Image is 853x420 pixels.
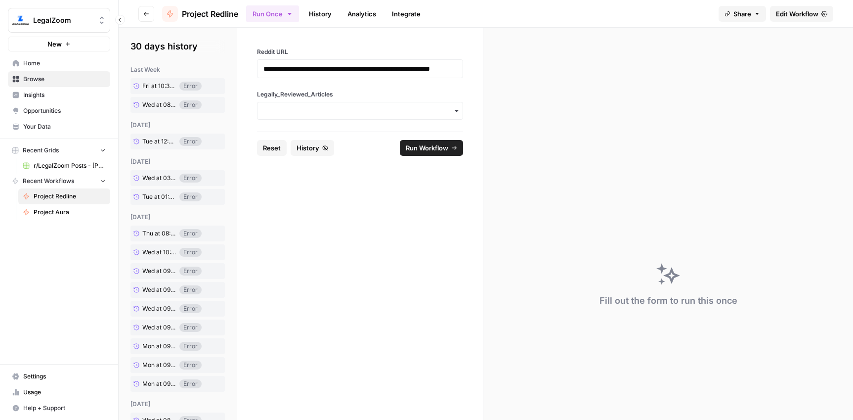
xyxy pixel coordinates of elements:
button: Run Workflow [400,140,463,156]
span: Opportunities [23,106,106,115]
a: Integrate [386,6,426,22]
a: Mon at 09:49 AM [130,339,179,354]
div: Fill out the form to run this once [599,294,737,308]
button: Reset [257,140,287,156]
div: Error [179,192,202,201]
a: r/LegalZoom Posts - [PERSON_NAME] [18,158,110,174]
a: Browse [8,71,110,87]
div: last week [130,65,225,74]
span: Wed at 09:23 AM [142,267,176,276]
a: Edit Workflow [770,6,833,22]
span: Wed at 09:03 AM [142,323,176,332]
div: Error [179,82,202,91]
a: Project Redline [18,188,110,204]
span: Wed at 03:07 PM [142,174,176,183]
a: Tue at 01:43 PM [130,189,179,204]
span: New [47,39,62,49]
a: Your Data [8,119,110,135]
div: Error [179,379,202,388]
button: History [291,140,334,156]
label: Reddit URL [257,47,463,56]
span: Run Workflow [406,143,448,153]
a: Home [8,55,110,71]
div: Error [179,174,202,183]
span: LegalZoom [33,15,93,25]
span: Tue at 12:54 PM [142,137,176,146]
span: Recent Grids [23,146,59,155]
a: Usage [8,384,110,400]
div: [DATE] [130,213,225,222]
button: Recent Workflows [8,174,110,188]
div: Error [179,229,202,238]
a: Settings [8,369,110,384]
img: LegalZoom Logo [11,11,29,29]
a: History [303,6,338,22]
span: Wed at 08:23 AM [142,100,176,109]
a: Wed at 09:22 AM [130,282,179,297]
span: Edit Workflow [776,9,818,19]
div: Error [179,361,202,370]
span: Your Data [23,122,106,131]
span: Project Redline [34,192,106,201]
a: Fri at 10:39 AM [130,79,179,93]
div: [DATE] [130,121,225,130]
button: Run Once [246,5,299,22]
a: Tue at 12:54 PM [130,134,179,149]
span: Browse [23,75,106,84]
div: Error [179,342,202,351]
button: Share [719,6,766,22]
span: Wed at 09:22 AM [142,285,176,294]
label: Legally_Reviewed_Articles [257,90,463,99]
span: Project Redline [182,8,238,20]
button: New [8,37,110,51]
span: Insights [23,91,106,99]
a: Thu at 08:05 AM [130,226,179,241]
a: Wed at 09:18 AM [130,301,179,316]
div: Error [179,100,202,109]
a: Mon at 09:39 AM [130,358,179,373]
button: Recent Grids [8,143,110,158]
span: Wed at 10:08 AM [142,248,176,257]
div: Error [179,323,202,332]
span: Help + Support [23,404,106,413]
div: [DATE] [130,157,225,166]
span: Settings [23,372,106,381]
span: Project Aura [34,208,106,217]
a: Opportunities [8,103,110,119]
span: Reset [263,143,281,153]
div: Error [179,304,202,313]
span: Share [733,9,751,19]
span: History [297,143,319,153]
div: Error [179,267,202,276]
a: Wed at 09:23 AM [130,264,179,279]
a: Wed at 09:03 AM [130,320,179,335]
a: Wed at 03:07 PM [130,171,179,186]
a: Wed at 08:23 AM [130,97,179,112]
span: Mon at 09:37 AM [142,379,176,388]
div: Error [179,248,202,257]
span: Recent Workflows [23,177,74,186]
button: Workspace: LegalZoom [8,8,110,33]
a: Project Redline [162,6,238,22]
span: Mon at 09:39 AM [142,361,176,370]
button: Help + Support [8,400,110,416]
span: Mon at 09:49 AM [142,342,176,351]
span: Wed at 09:18 AM [142,304,176,313]
a: Wed at 10:08 AM [130,245,179,260]
div: Error [179,137,202,146]
a: Project Aura [18,204,110,220]
span: Fri at 10:39 AM [142,82,176,91]
div: Error [179,285,202,294]
span: Tue at 01:43 PM [142,192,176,201]
a: Analytics [341,6,382,22]
span: Usage [23,388,106,397]
span: r/LegalZoom Posts - [PERSON_NAME] [34,161,106,170]
a: Mon at 09:37 AM [130,376,179,391]
span: Thu at 08:05 AM [142,229,176,238]
a: Insights [8,87,110,103]
span: Home [23,59,106,68]
div: [DATE] [130,400,225,409]
h2: 30 days history [130,40,225,53]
